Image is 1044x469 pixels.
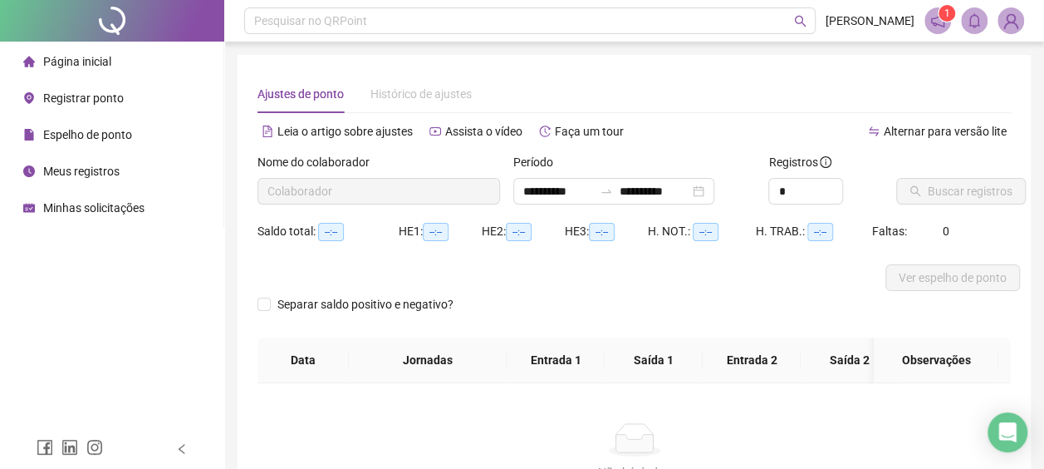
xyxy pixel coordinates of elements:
span: swap [868,126,880,137]
th: Observações [874,338,998,383]
span: clock-circle [23,165,35,177]
span: [PERSON_NAME] [826,12,914,30]
span: file [23,129,35,141]
div: Saldo total: [257,222,399,241]
th: Jornadas [349,338,507,383]
span: Leia o artigo sobre ajustes [277,125,413,138]
th: Saída 1 [605,338,703,383]
span: --:-- [318,223,344,241]
label: Nome do colaborador [257,153,380,171]
th: Entrada 2 [703,338,801,383]
button: Buscar registros [896,178,1026,205]
span: Separar saldo positivo e negativo? [271,295,460,313]
span: history [539,126,551,137]
th: Entrada 1 [507,338,605,383]
span: --:-- [423,223,448,241]
span: Assista o vídeo [445,125,522,138]
span: Registrar ponto [43,91,124,105]
span: --:-- [807,223,833,241]
th: Saída 2 [801,338,899,383]
span: --:-- [506,223,532,241]
span: notification [930,13,945,28]
div: HE 2: [482,222,565,241]
span: instagram [86,439,103,456]
img: 90663 [998,8,1023,33]
div: H. TRAB.: [756,222,872,241]
div: HE 3: [565,222,648,241]
span: home [23,56,35,67]
span: --:-- [693,223,718,241]
span: search [794,15,806,27]
span: youtube [429,126,441,137]
span: linkedin [61,439,78,456]
span: 1 [944,7,950,19]
span: facebook [37,439,53,456]
span: Ajustes de ponto [257,87,344,101]
span: bell [967,13,982,28]
sup: 1 [939,5,955,22]
span: environment [23,92,35,104]
div: H. NOT.: [648,222,756,241]
span: Registros [768,153,831,171]
span: file-text [262,126,273,137]
span: 0 [943,225,949,238]
span: to [600,185,613,198]
span: schedule [23,202,35,214]
span: Minhas solicitações [43,201,145,215]
span: info-circle [820,156,831,168]
span: swap-right [600,185,613,198]
span: left [176,443,188,455]
span: Faltas: [872,225,909,238]
span: Observações [887,351,985,369]
button: Ver espelho de ponto [885,264,1020,291]
span: Histórico de ajustes [370,87,472,101]
span: Alternar para versão lite [884,125,1007,138]
div: Open Intercom Messenger [988,412,1027,452]
span: Meus registros [43,165,120,178]
th: Data [257,338,349,383]
span: Página inicial [43,55,111,68]
div: HE 1: [399,222,482,241]
span: --:-- [589,223,615,241]
span: Espelho de ponto [43,128,132,141]
label: Período [513,153,564,171]
span: Faça um tour [555,125,624,138]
